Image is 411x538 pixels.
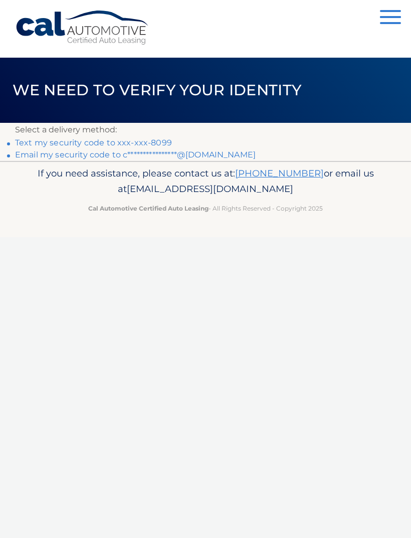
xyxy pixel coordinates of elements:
[127,183,293,195] span: [EMAIL_ADDRESS][DOMAIN_NAME]
[15,138,172,147] a: Text my security code to xxx-xxx-8099
[15,10,150,46] a: Cal Automotive
[15,123,396,137] p: Select a delivery method:
[380,10,401,27] button: Menu
[235,167,324,179] a: [PHONE_NUMBER]
[13,81,302,99] span: We need to verify your identity
[15,165,396,198] p: If you need assistance, please contact us at: or email us at
[88,205,209,212] strong: Cal Automotive Certified Auto Leasing
[15,203,396,214] p: - All Rights Reserved - Copyright 2025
